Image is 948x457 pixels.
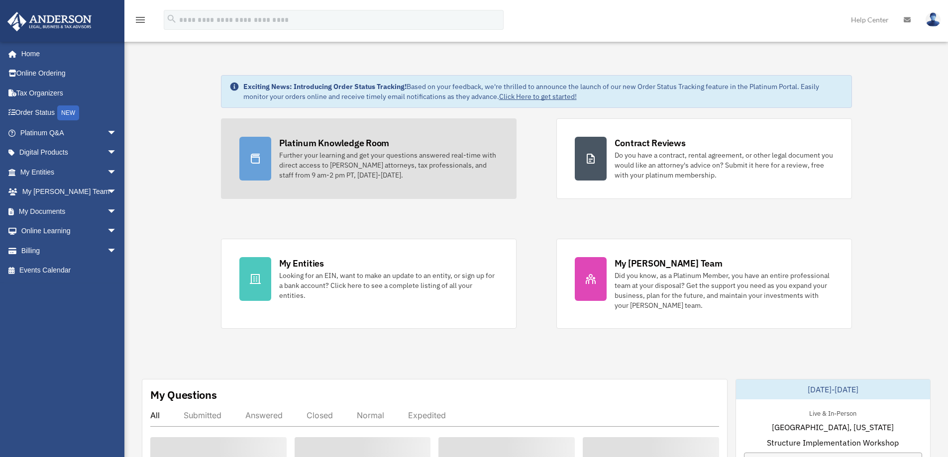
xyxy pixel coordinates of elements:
[7,123,132,143] a: Platinum Q&Aarrow_drop_down
[107,221,127,242] span: arrow_drop_down
[134,17,146,26] a: menu
[7,162,132,182] a: My Entitiesarrow_drop_down
[243,82,407,91] strong: Exciting News: Introducing Order Status Tracking!
[57,105,79,120] div: NEW
[7,201,132,221] a: My Documentsarrow_drop_down
[150,410,160,420] div: All
[107,182,127,202] span: arrow_drop_down
[279,150,498,180] div: Further your learning and get your questions answered real-time with direct access to [PERSON_NAM...
[7,261,132,280] a: Events Calendar
[7,83,132,103] a: Tax Organizers
[150,387,217,402] div: My Questions
[801,407,864,418] div: Live & In-Person
[245,410,283,420] div: Answered
[7,44,127,64] a: Home
[184,410,221,420] div: Submitted
[556,118,852,199] a: Contract Reviews Do you have a contract, rental agreement, or other legal document you would like...
[107,123,127,143] span: arrow_drop_down
[107,201,127,222] span: arrow_drop_down
[926,12,941,27] img: User Pic
[7,143,132,163] a: Digital Productsarrow_drop_down
[279,257,324,270] div: My Entities
[107,162,127,183] span: arrow_drop_down
[556,239,852,329] a: My [PERSON_NAME] Team Did you know, as a Platinum Member, you have an entire professional team at...
[221,118,517,199] a: Platinum Knowledge Room Further your learning and get your questions answered real-time with dire...
[357,410,384,420] div: Normal
[243,82,843,101] div: Based on your feedback, we're thrilled to announce the launch of our new Order Status Tracking fe...
[4,12,95,31] img: Anderson Advisors Platinum Portal
[767,437,899,449] span: Structure Implementation Workshop
[221,239,517,329] a: My Entities Looking for an EIN, want to make an update to an entity, or sign up for a bank accoun...
[615,137,686,149] div: Contract Reviews
[499,92,577,101] a: Click Here to get started!
[7,221,132,241] a: Online Learningarrow_drop_down
[772,421,894,433] span: [GEOGRAPHIC_DATA], [US_STATE]
[408,410,446,420] div: Expedited
[7,64,132,84] a: Online Ordering
[615,150,834,180] div: Do you have a contract, rental agreement, or other legal document you would like an attorney's ad...
[107,241,127,261] span: arrow_drop_down
[615,271,834,310] div: Did you know, as a Platinum Member, you have an entire professional team at your disposal? Get th...
[615,257,723,270] div: My [PERSON_NAME] Team
[279,137,390,149] div: Platinum Knowledge Room
[736,379,930,399] div: [DATE]-[DATE]
[279,271,498,300] div: Looking for an EIN, want to make an update to an entity, or sign up for a bank account? Click her...
[134,14,146,26] i: menu
[166,13,177,24] i: search
[107,143,127,163] span: arrow_drop_down
[7,103,132,123] a: Order StatusNEW
[7,182,132,202] a: My [PERSON_NAME] Teamarrow_drop_down
[7,241,132,261] a: Billingarrow_drop_down
[307,410,333,420] div: Closed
